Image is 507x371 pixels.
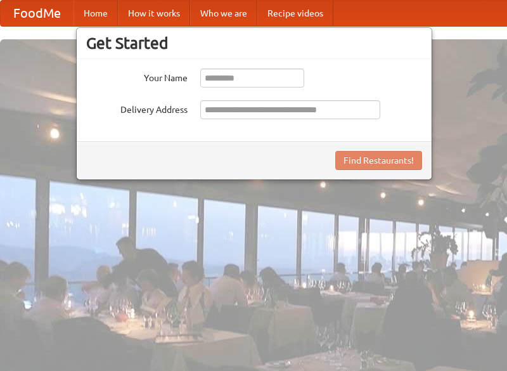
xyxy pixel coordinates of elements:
label: Delivery Address [86,100,188,116]
a: Who we are [190,1,257,26]
button: Find Restaurants! [335,151,422,170]
h3: Get Started [86,34,422,53]
a: FoodMe [1,1,74,26]
a: How it works [118,1,190,26]
a: Recipe videos [257,1,333,26]
a: Home [74,1,118,26]
label: Your Name [86,68,188,84]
